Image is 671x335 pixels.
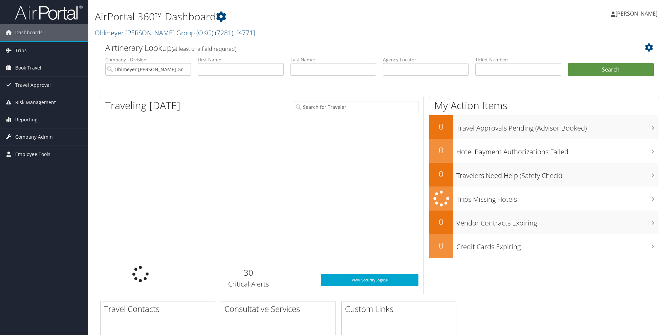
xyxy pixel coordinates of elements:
[321,274,418,286] a: View SecurityLogic®
[15,77,51,94] span: Travel Approval
[198,56,283,63] label: First Name:
[105,56,191,63] label: Company - Division:
[233,28,255,37] span: , [ 4771 ]
[429,211,659,234] a: 0Vendor Contracts Expiring
[172,45,236,53] span: (at least one field required)
[15,59,41,76] span: Book Travel
[215,28,233,37] span: ( 7281 )
[429,186,659,211] a: Trips Missing Hotels
[429,98,659,113] h1: My Action Items
[429,121,453,132] h2: 0
[456,120,659,133] h3: Travel Approvals Pending (Advisor Booked)
[568,63,654,77] button: Search
[383,56,469,63] label: Agency Locator:
[456,191,659,204] h3: Trips Missing Hotels
[429,168,453,180] h2: 0
[456,239,659,252] h3: Credit Cards Expiring
[456,215,659,228] h3: Vendor Contracts Expiring
[15,111,38,128] span: Reporting
[105,42,607,54] h2: Airtinerary Lookup
[429,115,659,139] a: 0Travel Approvals Pending (Advisor Booked)
[429,144,453,156] h2: 0
[15,4,83,20] img: airportal-logo.png
[429,216,453,228] h2: 0
[15,42,27,59] span: Trips
[345,303,456,315] h2: Custom Links
[615,10,657,17] span: [PERSON_NAME]
[95,9,474,24] h1: AirPortal 360™ Dashboard
[15,94,56,111] span: Risk Management
[456,167,659,180] h3: Travelers Need Help (Safety Check)
[186,279,311,289] h3: Critical Alerts
[104,303,215,315] h2: Travel Contacts
[15,129,53,145] span: Company Admin
[290,56,376,63] label: Last Name:
[475,56,561,63] label: Ticket Number:
[294,101,418,113] input: Search for Traveler
[15,24,43,41] span: Dashboards
[105,98,180,113] h1: Traveling [DATE]
[611,3,664,24] a: [PERSON_NAME]
[95,28,255,37] a: Ohlmeyer [PERSON_NAME] Group (OKG)
[429,240,453,251] h2: 0
[224,303,335,315] h2: Consultative Services
[456,144,659,157] h3: Hotel Payment Authorizations Failed
[429,139,659,163] a: 0Hotel Payment Authorizations Failed
[15,146,50,163] span: Employee Tools
[186,267,311,278] h2: 30
[429,234,659,258] a: 0Credit Cards Expiring
[429,163,659,186] a: 0Travelers Need Help (Safety Check)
